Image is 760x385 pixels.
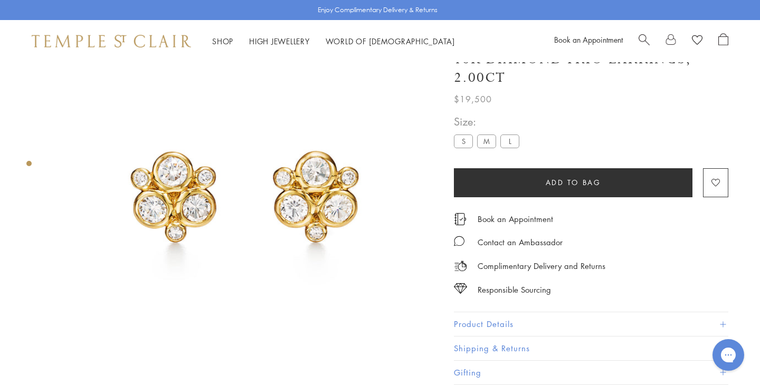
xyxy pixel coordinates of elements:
img: icon_delivery.svg [454,259,467,273]
nav: Main navigation [212,35,455,48]
span: Size: [454,113,524,131]
div: Contact an Ambassador [478,236,563,249]
label: M [477,135,496,148]
button: Gifting [454,361,728,384]
img: Temple St. Clair [32,35,191,47]
img: icon_sourcing.svg [454,283,467,294]
a: High JewelleryHigh Jewellery [249,36,310,46]
span: Add to bag [546,177,601,189]
a: View Wishlist [692,33,702,49]
a: Open Shopping Bag [718,33,728,49]
a: Book an Appointment [554,34,623,45]
a: ShopShop [212,36,233,46]
a: Search [639,33,650,49]
div: Product gallery navigation [26,158,32,175]
p: Complimentary Delivery and Returns [478,259,605,273]
iframe: Gorgias live chat messenger [707,335,749,374]
img: icon_appointment.svg [454,213,467,225]
img: MessageIcon-01_2.svg [454,236,464,246]
button: Product Details [454,313,728,336]
div: Responsible Sourcing [478,283,551,296]
label: L [500,135,519,148]
h1: 18K Diamond Trio Earrings, 2.00ct [454,50,728,87]
a: Book an Appointment [478,214,553,225]
p: Enjoy Complimentary Delivery & Returns [318,5,438,15]
label: S [454,135,473,148]
a: World of [DEMOGRAPHIC_DATA]World of [DEMOGRAPHIC_DATA] [326,36,455,46]
button: Shipping & Returns [454,337,728,361]
span: $19,500 [454,92,492,106]
button: Add to bag [454,168,692,197]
